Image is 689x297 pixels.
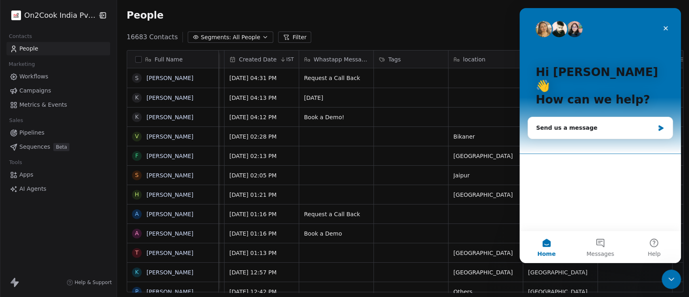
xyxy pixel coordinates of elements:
span: Apps [19,171,34,179]
a: [PERSON_NAME] [147,75,193,81]
span: location [463,55,486,63]
div: K [135,113,138,121]
span: WhatsApp [155,230,219,238]
span: Meta [155,133,219,141]
div: Whastapp Message [299,51,373,68]
span: [DATE] 01:16 PM [229,230,294,238]
span: [DATE] 01:16 PM [229,210,294,218]
a: Help & Support [67,279,112,286]
span: Jaipur [453,171,518,179]
span: Workflows [19,72,48,81]
span: Marketing [5,58,38,70]
div: K [135,93,138,102]
span: Meta [155,249,219,257]
span: [GEOGRAPHIC_DATA] [453,191,518,199]
a: [PERSON_NAME] [147,269,193,276]
span: Pipelines [19,128,44,137]
span: Sales [6,114,27,126]
span: Book a Demo! [304,113,369,121]
span: People [19,44,38,53]
div: S [135,171,138,179]
span: [DATE] 04:13 PM [229,94,294,102]
span: [DATE] 02:05 PM [229,171,294,179]
a: [PERSON_NAME] [147,289,193,295]
span: [DATE] [304,94,369,102]
span: WhatsApp [155,94,219,102]
div: location [448,51,523,68]
span: Tools [6,156,25,169]
span: [DATE] 04:31 PM [229,74,294,82]
a: Pipelines [6,126,110,139]
a: AI Agents [6,182,110,196]
span: WhatsApp [155,74,219,82]
div: T [135,249,139,257]
a: [PERSON_NAME] [147,192,193,198]
span: Meta [155,268,219,276]
div: Created DateIST [224,51,299,68]
span: Campaigns [19,86,51,95]
span: Others [453,288,518,296]
div: Tags [374,51,448,68]
iframe: Intercom live chat [519,8,681,263]
span: WhatsApp [155,210,219,218]
span: Help & Support [75,279,112,286]
a: [PERSON_NAME] [147,230,193,237]
span: [DATE] 12:42 PM [229,288,294,296]
a: [PERSON_NAME] [147,211,193,217]
span: People [127,9,163,21]
div: Full Name [127,51,218,68]
span: IST [286,56,294,63]
button: On2Cook India Pvt. Ltd. [10,8,92,22]
a: People [6,42,110,55]
span: Tags [388,55,401,63]
span: AI Agents [19,185,46,193]
a: Campaigns [6,84,110,97]
span: Meta [155,191,219,199]
span: [GEOGRAPHIC_DATA] [453,249,518,257]
div: P [135,287,138,296]
a: Workflows [6,70,110,83]
div: V [135,132,139,141]
a: Apps [6,168,110,181]
span: All People [232,33,260,42]
span: Request a Call Back [304,210,369,218]
a: [PERSON_NAME] [147,153,193,159]
span: Meta [155,171,219,179]
span: [DATE] 12:57 PM [229,268,294,276]
div: A [135,210,139,218]
span: Request a Call Back [304,74,369,82]
a: [PERSON_NAME] [147,172,193,179]
span: [GEOGRAPHIC_DATA] [453,268,518,276]
span: Metrics & Events [19,101,67,109]
span: Full Name [155,55,183,63]
span: Bikaner [453,133,518,141]
img: on2cook%20logo-04%20copy.jpg [11,11,21,20]
span: Beta [53,143,69,151]
span: On2Cook India Pvt. Ltd. [24,10,96,21]
span: 16683 Contacts [127,32,178,42]
span: Meta [155,152,219,160]
span: [DATE] 01:21 PM [229,191,294,199]
a: SequencesBeta [6,140,110,154]
a: [PERSON_NAME] [147,95,193,101]
iframe: Intercom live chat [662,270,681,289]
span: Sequences [19,143,50,151]
span: Whastapp Message [314,55,369,63]
span: [DATE] 02:13 PM [229,152,294,160]
span: [GEOGRAPHIC_DATA] [453,152,518,160]
div: A [135,229,139,238]
a: [PERSON_NAME] [147,133,193,140]
span: [GEOGRAPHIC_DATA] [528,288,593,296]
span: Created Date [239,55,276,63]
a: Metrics & Events [6,98,110,112]
span: [DATE] 04:12 PM [229,113,294,121]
